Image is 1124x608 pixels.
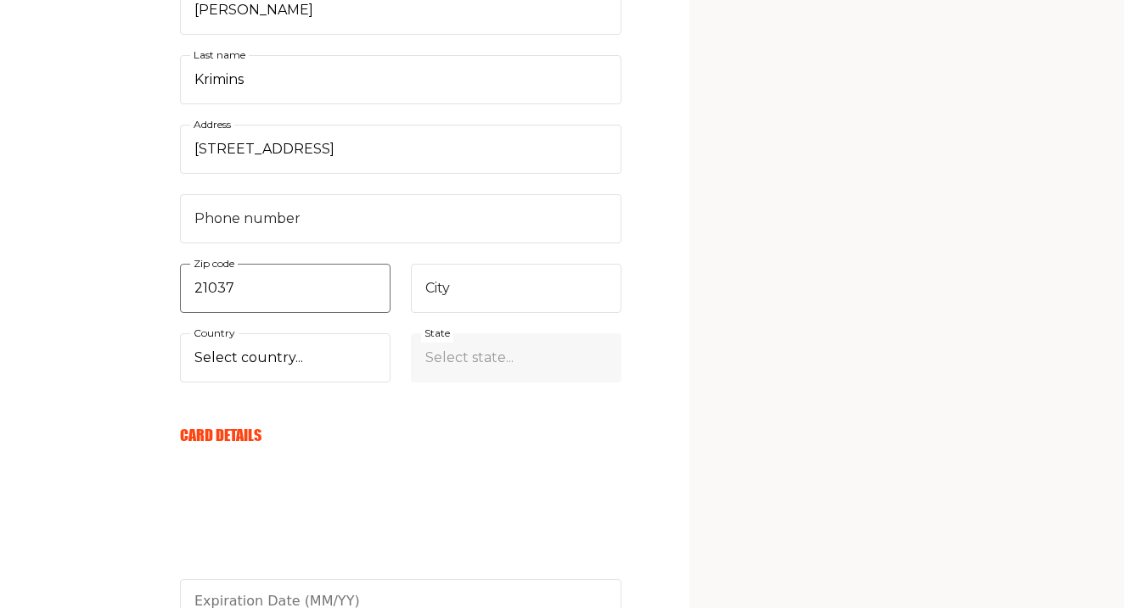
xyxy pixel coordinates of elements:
[180,333,391,382] select: Country
[411,333,621,382] select: State
[421,324,453,343] label: State
[190,254,238,273] label: Zip code
[190,115,234,134] label: Address
[180,426,621,444] h6: Card Details
[180,194,621,243] input: Phone number
[180,464,621,591] iframe: card
[180,55,621,104] input: Last name
[180,264,391,313] input: Zip code
[190,324,239,343] label: Country
[411,264,621,313] input: City
[180,125,621,174] input: Address
[190,46,249,64] label: Last name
